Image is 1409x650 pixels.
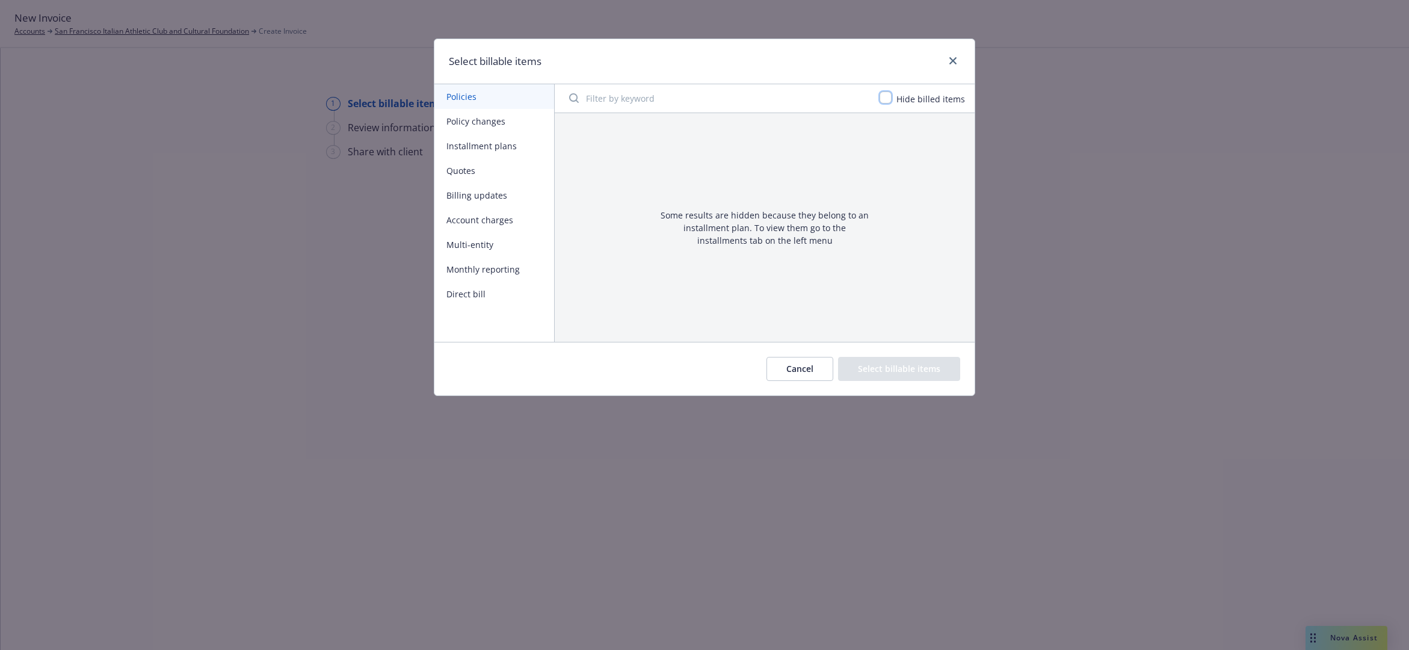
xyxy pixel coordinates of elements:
a: close [946,54,960,68]
button: Multi-entity [434,232,554,257]
button: Installment plans [434,134,554,158]
button: Quotes [434,158,554,183]
input: Filter by keyword [562,86,872,110]
button: Policies [434,84,554,109]
button: Policy changes [434,109,554,134]
button: Monthly reporting [434,257,554,282]
button: Direct bill [434,282,554,306]
div: Some results are hidden because they belong to an installment plan. To view them go to the instal... [660,209,870,247]
button: Account charges [434,208,554,232]
button: Billing updates [434,183,554,208]
button: Cancel [766,357,833,381]
span: Hide billed items [896,93,965,105]
h1: Select billable items [449,54,541,69]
